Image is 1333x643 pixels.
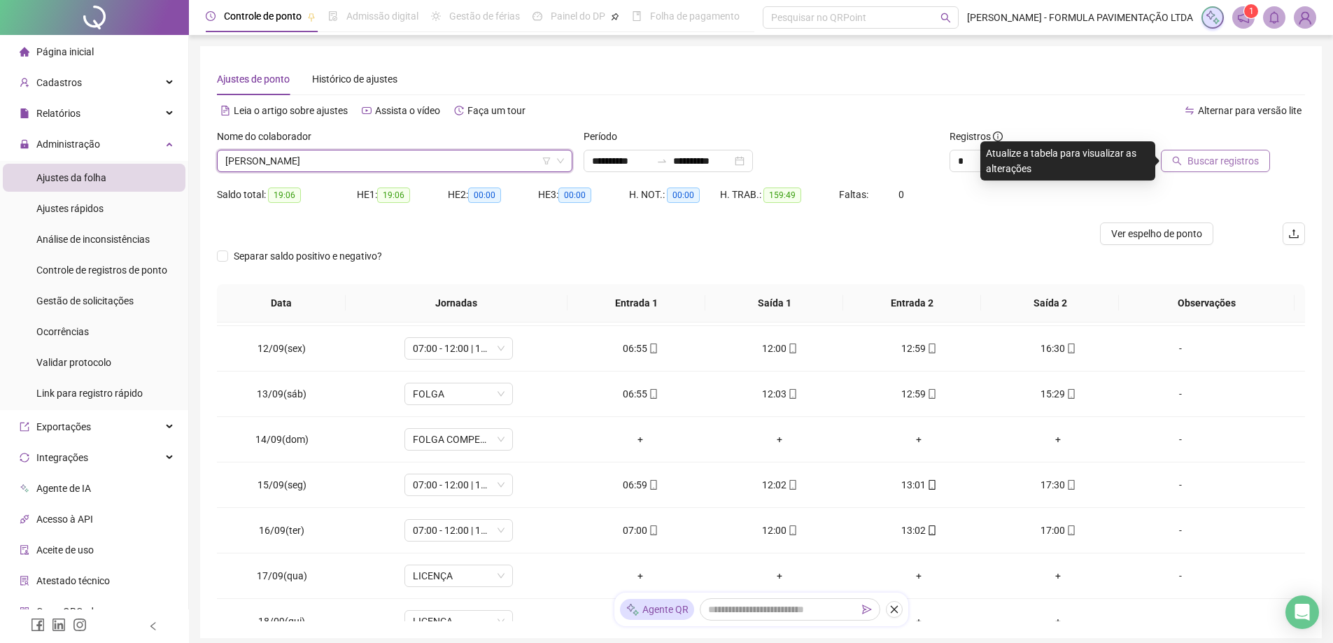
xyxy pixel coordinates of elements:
[217,129,320,144] label: Nome do colaborador
[224,10,302,22] span: Controle de ponto
[1205,10,1220,25] img: sparkle-icon.fc2bf0ac1784a2077858766a79e2daf3.svg
[36,172,106,183] span: Ajustes da folha
[647,344,658,353] span: mobile
[582,432,699,447] div: +
[667,188,700,203] span: 00:00
[20,453,29,462] span: sync
[36,606,99,617] span: Gerar QRCode
[650,10,740,22] span: Folha de pagamento
[981,284,1119,323] th: Saída 2
[582,523,699,538] div: 07:00
[584,129,626,144] label: Período
[346,10,418,22] span: Admissão digital
[1130,295,1283,311] span: Observações
[36,234,150,245] span: Análise de inconsistências
[1065,344,1076,353] span: mobile
[533,11,542,21] span: dashboard
[940,13,951,23] span: search
[36,357,111,368] span: Validar protocolo
[258,343,306,354] span: 12/09(sex)
[36,139,100,150] span: Administração
[582,341,699,356] div: 06:55
[926,344,937,353] span: mobile
[1139,386,1222,402] div: -
[538,187,629,203] div: HE 3:
[20,47,29,57] span: home
[967,10,1193,25] span: [PERSON_NAME] - FORMULA PAVIMENTAÇÃO LTDA
[787,389,798,399] span: mobile
[362,106,372,115] span: youtube
[20,108,29,118] span: file
[556,157,565,165] span: down
[582,477,699,493] div: 06:59
[1161,150,1270,172] button: Buscar registros
[377,188,410,203] span: 19:06
[257,570,307,581] span: 17/09(qua)
[234,105,348,116] span: Leia o artigo sobre ajustes
[1139,568,1222,584] div: -
[449,10,520,22] span: Gestão de férias
[721,432,838,447] div: +
[567,284,705,323] th: Entrada 1
[255,434,309,445] span: 14/09(dom)
[705,284,843,323] th: Saída 1
[73,618,87,632] span: instagram
[542,157,551,165] span: filter
[861,432,978,447] div: +
[1139,341,1222,356] div: -
[862,605,872,614] span: send
[889,605,899,614] span: close
[258,616,305,627] span: 18/09(qui)
[268,188,301,203] span: 19:06
[647,389,658,399] span: mobile
[647,480,658,490] span: mobile
[861,568,978,584] div: +
[980,141,1155,181] div: Atualize a tabela para visualizar as alterações
[721,568,838,584] div: +
[228,248,388,264] span: Separar saldo positivo e negativo?
[225,150,564,171] span: JURANDIR CROVADOR
[1295,7,1316,28] img: 84187
[1119,284,1295,323] th: Observações
[217,73,290,85] span: Ajustes de ponto
[1244,4,1258,18] sup: 1
[1249,6,1254,16] span: 1
[413,611,505,632] span: LICENÇA
[36,108,80,119] span: Relatórios
[551,10,605,22] span: Painel do DP
[656,155,668,167] span: to
[259,525,304,536] span: 16/09(ter)
[413,520,505,541] span: 07:00 - 12:00 | 13:00 - 17:00
[1237,11,1250,24] span: notification
[220,106,230,115] span: file-text
[721,341,838,356] div: 12:00
[950,129,1003,144] span: Registros
[36,483,91,494] span: Agente de IA
[1198,105,1302,116] span: Alternar para versão lite
[52,618,66,632] span: linkedin
[1139,477,1222,493] div: -
[20,545,29,555] span: audit
[582,614,699,629] div: +
[861,386,978,402] div: 12:59
[1285,595,1319,629] div: Open Intercom Messenger
[1000,477,1117,493] div: 17:30
[926,525,937,535] span: mobile
[1000,568,1117,584] div: +
[861,477,978,493] div: 13:01
[1139,614,1222,629] div: -
[36,388,143,399] span: Link para registro rápido
[1187,153,1259,169] span: Buscar registros
[413,338,505,359] span: 07:00 - 12:00 | 13:00 - 16:00
[787,525,798,535] span: mobile
[36,575,110,586] span: Atestado técnico
[312,73,397,85] span: Histórico de ajustes
[1288,228,1299,239] span: upload
[1065,389,1076,399] span: mobile
[36,295,134,306] span: Gestão de solicitações
[629,187,720,203] div: H. NOT.:
[611,13,619,21] span: pushpin
[413,429,505,450] span: FOLGA COMPENSATÓRIA
[468,188,501,203] span: 00:00
[582,386,699,402] div: 06:55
